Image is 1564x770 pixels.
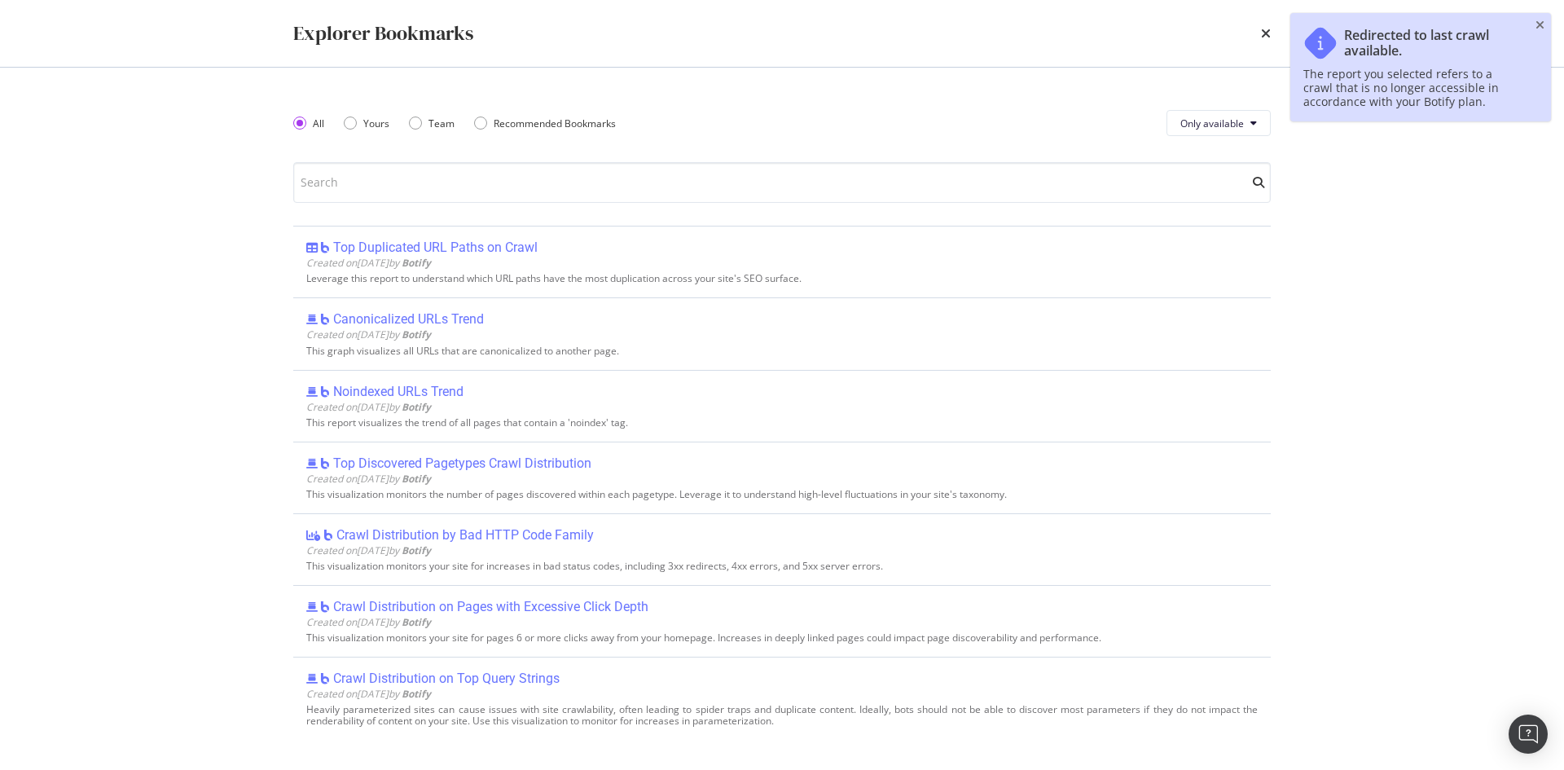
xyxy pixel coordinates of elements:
div: Canonicalized URLs Trend [333,311,484,328]
div: Explorer Bookmarks [293,20,473,47]
div: Team [409,117,455,130]
div: close toast [1535,20,1544,31]
div: Team [428,117,455,130]
b: Botify [402,472,431,486]
div: Redirected to last crawl available. [1344,28,1522,59]
b: Botify [402,328,431,341]
span: Created on [DATE] by [306,256,431,270]
div: Recommended Bookmarks [474,117,616,130]
div: Yours [344,117,389,130]
div: Recommended Bookmarks [494,117,616,130]
div: Open Intercom Messenger [1509,715,1548,754]
div: times [1261,20,1271,47]
button: Only available [1166,110,1271,136]
span: Created on [DATE] by [306,400,431,414]
div: Crawl Distribution on Pages with Excessive Click Depth [333,599,648,615]
span: Created on [DATE] by [306,328,431,341]
b: Botify [402,543,431,557]
div: Yours [363,117,389,130]
input: Search [293,162,1271,203]
div: The report you selected refers to a crawl that is no longer accessible in accordance with your Bo... [1303,67,1522,108]
div: Top Duplicated URL Paths on Crawl [333,240,538,256]
div: This graph visualizes all URLs that are canonicalized to another page. [306,345,1258,357]
span: Created on [DATE] by [306,615,431,629]
div: Top Discovered Pagetypes Crawl Distribution [333,455,591,472]
div: This report visualizes the trend of all pages that contain a 'noindex' tag. [306,417,1258,429]
b: Botify [402,687,431,701]
div: Leverage this report to understand which URL paths have the most duplication across your site's S... [306,273,1258,284]
span: Only available [1180,117,1244,130]
b: Botify [402,400,431,414]
span: Created on [DATE] by [306,472,431,486]
div: This visualization monitors your site for increases in bad status codes, including 3xx redirects,... [306,561,1258,572]
div: All [313,117,324,130]
div: Crawl Distribution by Bad HTTP Code Family [336,527,594,543]
div: All [293,117,324,130]
div: Crawl Distribution on Top Query Strings [333,671,560,687]
b: Botify [402,615,431,629]
div: Heavily parameterized sites can cause issues with site crawlability, often leading to spider trap... [306,704,1258,727]
div: This visualization monitors the number of pages discovered within each pagetype. Leverage it to u... [306,489,1258,500]
span: Created on [DATE] by [306,687,431,701]
div: Noindexed URLs Trend [333,384,463,400]
span: Created on [DATE] by [306,543,431,557]
div: This visualization monitors your site for pages 6 or more clicks away from your homepage. Increas... [306,632,1258,644]
b: Botify [402,256,431,270]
